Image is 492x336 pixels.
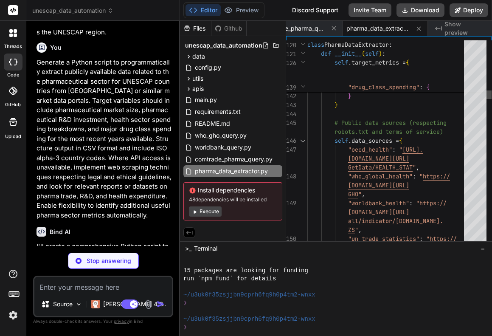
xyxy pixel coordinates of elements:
span: pharma_data_extractor.py [346,24,410,33]
span: : [389,41,392,48]
span: : [413,172,416,180]
span: ~/u3uk0f35zsjjbn9cprh6fq9h0p4tm2-wnxx [183,291,315,299]
span: PharmaDataExtractor [324,41,389,48]
span: " [358,190,362,198]
span: def [321,50,331,57]
span: 126 [286,59,296,68]
span: requirements.txt [194,107,242,117]
span: https:// [419,199,447,207]
span: 139 [286,83,296,92]
span: "who_global_health" [348,172,413,180]
span: comtrade_pharma_query.py [194,154,273,164]
span: " [426,235,430,243]
span: " [413,164,416,171]
div: Github [211,24,246,33]
span: .target_metrics = [348,59,406,66]
span: − [481,244,485,253]
span: all/indicator/[DOMAIN_NAME]. [348,217,443,225]
p: I'll create a comprehensive Python script to extract pharmaceutical sector data from publicly ava... [37,242,171,290]
span: " [419,172,423,180]
span: run `npm fund` for details [183,275,276,283]
span: [URL]. [402,146,423,153]
span: utils [192,74,203,83]
h6: Bind AI [50,228,70,236]
span: who_gho_query.py [194,130,247,141]
span: __init__ [335,50,362,57]
div: 142 [286,92,296,101]
span: robots.txt and terms of service) [335,128,443,136]
span: GHO [348,190,358,198]
span: 121 [286,50,296,59]
p: Always double-check its answers. Your in Bind [33,317,173,325]
span: { [426,83,430,91]
span: 15 packages are looking for funding [183,267,308,275]
span: : [392,146,396,153]
span: [DOMAIN_NAME][URL] [348,208,409,216]
span: "oecd_health" [348,146,392,153]
p: Source [53,300,73,308]
img: Pick Models [75,301,82,308]
button: Download [396,3,444,17]
h6: You [50,43,62,52]
label: threads [4,43,22,50]
img: icon [157,300,165,308]
span: config.py [194,62,222,73]
span: Install dependencies [189,186,277,195]
div: 148 [286,172,296,181]
span: ( [362,50,365,57]
span: { [399,137,402,144]
span: " [416,199,419,207]
span: README.md [194,119,231,129]
img: settings [6,308,20,322]
div: 145 [286,119,296,127]
span: ZS [348,226,355,234]
span: , [358,226,362,234]
span: unescap_data_automation [32,6,113,15]
div: 150 [286,234,296,243]
span: : [419,235,423,243]
span: https:// [423,172,450,180]
label: GitHub [5,101,21,108]
button: Preview [221,4,262,16]
span: Show preview [444,20,485,37]
span: , [416,164,419,171]
span: : [419,83,423,91]
div: 143 [286,101,296,110]
div: Click to collapse the range. [297,136,308,145]
button: Invite Team [349,3,391,17]
span: "un_trade_statistics" [348,235,419,243]
span: " [355,226,358,234]
label: code [7,71,19,79]
span: ) [379,50,382,57]
span: ❯ [183,323,187,331]
span: "drug_class_spending" [348,83,419,91]
span: 120 [286,41,296,50]
span: } [335,101,338,109]
span: [DOMAIN_NAME][URL] [348,155,409,162]
label: Upload [5,133,21,140]
button: Editor [186,4,221,16]
button: Execute [189,206,222,217]
div: Files [180,24,211,33]
span: class [307,41,324,48]
span: main.py [194,95,218,105]
button: Deploy [450,3,488,17]
div: 146 [286,136,296,145]
span: self [335,137,348,144]
button: − [479,242,487,255]
span: self [365,50,379,57]
span: , [362,190,365,198]
span: [DOMAIN_NAME][URL] [348,181,409,189]
p: Stop answering [87,257,131,265]
span: data [192,52,205,61]
img: attachment [143,299,153,309]
div: 144 [286,110,296,119]
span: privacy [114,319,129,324]
span: apis [192,85,204,93]
p: [PERSON_NAME] 4 S.. [103,300,166,308]
span: # Public data sources (respecting [335,119,447,127]
span: GetData/HEALTH_STAT [348,164,413,171]
img: Claude 4 Sonnet [91,300,100,308]
span: worldbank_query.py [194,142,252,152]
span: ❯ [183,299,187,307]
